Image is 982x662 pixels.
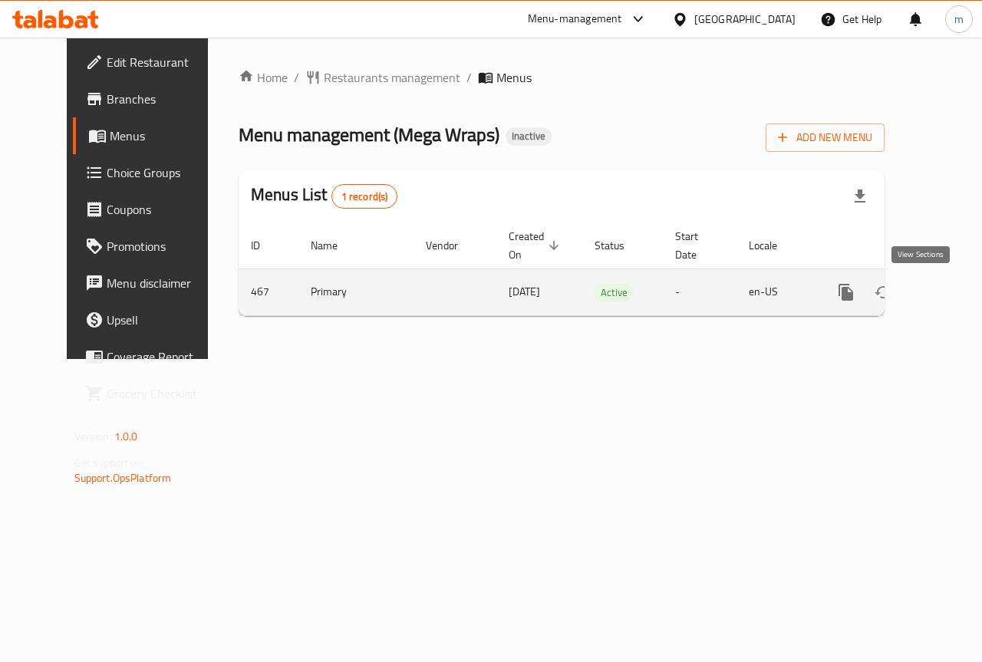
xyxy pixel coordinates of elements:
[332,189,397,204] span: 1 record(s)
[778,128,872,147] span: Add New Menu
[107,90,219,108] span: Branches
[842,178,878,215] div: Export file
[73,228,231,265] a: Promotions
[496,68,532,87] span: Menus
[239,68,288,87] a: Home
[107,163,219,182] span: Choice Groups
[509,227,564,264] span: Created On
[595,236,644,255] span: Status
[331,184,398,209] div: Total records count
[107,384,219,403] span: Grocery Checklist
[294,68,299,87] li: /
[675,227,718,264] span: Start Date
[73,117,231,154] a: Menus
[595,284,634,301] span: Active
[73,81,231,117] a: Branches
[506,127,552,146] div: Inactive
[107,347,219,366] span: Coverage Report
[749,236,797,255] span: Locale
[694,11,796,28] div: [GEOGRAPHIC_DATA]
[736,268,816,315] td: en-US
[595,283,634,301] div: Active
[311,236,358,255] span: Name
[107,237,219,255] span: Promotions
[73,191,231,228] a: Coupons
[305,68,460,87] a: Restaurants management
[506,130,552,143] span: Inactive
[74,453,145,473] span: Get support on:
[107,311,219,329] span: Upsell
[426,236,478,255] span: Vendor
[865,274,901,311] button: Change Status
[766,124,885,152] button: Add New Menu
[107,200,219,219] span: Coupons
[110,127,219,145] span: Menus
[298,268,414,315] td: Primary
[828,274,865,311] button: more
[107,53,219,71] span: Edit Restaurant
[466,68,472,87] li: /
[324,68,460,87] span: Restaurants management
[663,268,736,315] td: -
[73,265,231,301] a: Menu disclaimer
[73,375,231,412] a: Grocery Checklist
[114,427,138,446] span: 1.0.0
[239,117,499,152] span: Menu management ( Mega Wraps )
[73,154,231,191] a: Choice Groups
[74,427,112,446] span: Version:
[74,468,172,488] a: Support.OpsPlatform
[251,183,397,209] h2: Menus List
[73,301,231,338] a: Upsell
[954,11,964,28] span: m
[73,44,231,81] a: Edit Restaurant
[528,10,622,28] div: Menu-management
[107,274,219,292] span: Menu disclaimer
[239,68,885,87] nav: breadcrumb
[509,282,540,301] span: [DATE]
[251,236,280,255] span: ID
[239,268,298,315] td: 467
[73,338,231,375] a: Coverage Report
